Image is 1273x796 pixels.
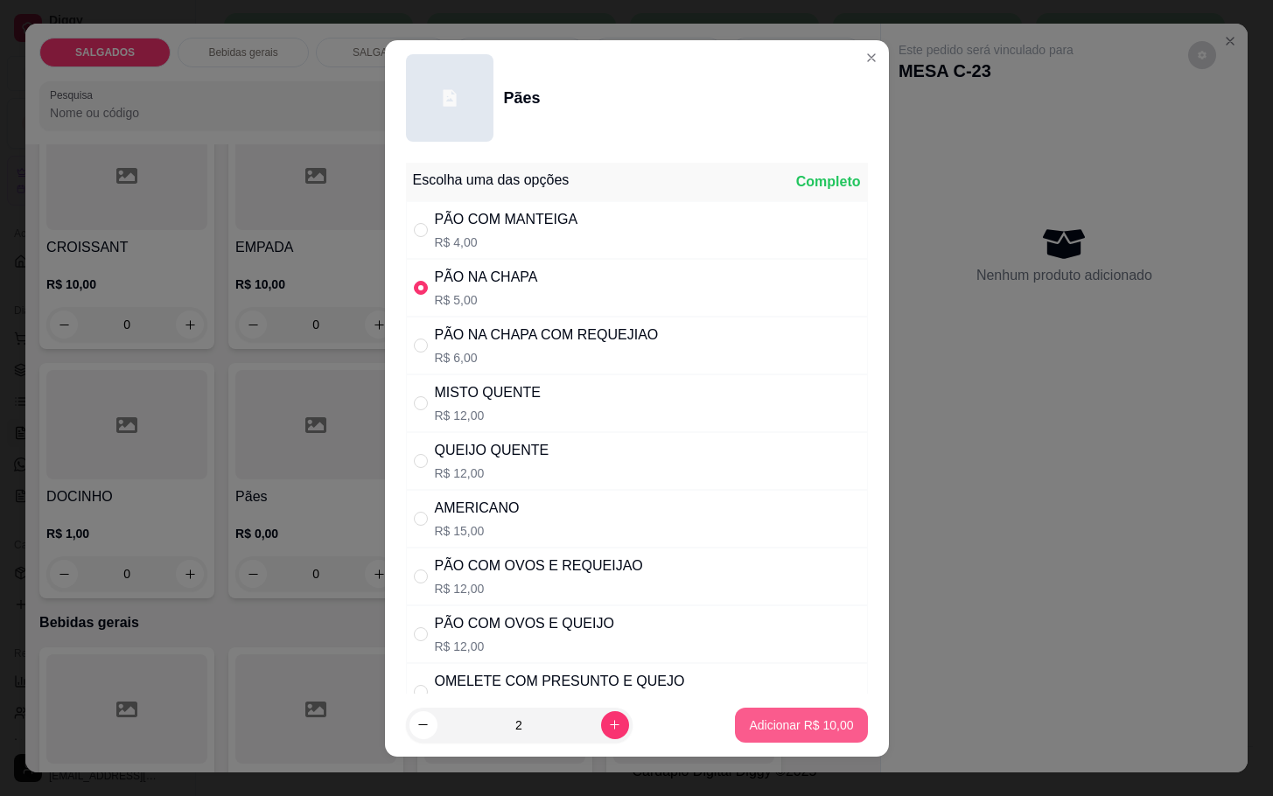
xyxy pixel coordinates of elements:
p: R$ 15,00 [435,522,520,540]
p: R$ 12,00 [435,464,549,482]
button: decrease-product-quantity [409,711,437,739]
div: PÃO COM OVOS E QUEIJO [435,613,614,634]
div: PÃO COM MANTEIGA [435,209,578,230]
div: MISTO QUENTE [435,382,542,403]
p: R$ 12,00 [435,407,542,424]
div: Escolha uma das opções [413,170,570,191]
button: increase-product-quantity [601,711,629,739]
p: R$ 12,00 [435,580,643,597]
p: R$ 4,00 [435,234,578,251]
div: Pães [504,86,541,110]
div: AMERICANO [435,498,520,519]
div: QUEIJO QUENTE [435,440,549,461]
p: R$ 5,00 [435,291,538,309]
div: PÃO NA CHAPA COM REQUEJIAO [435,325,659,346]
p: R$ 12,00 [435,638,614,655]
p: Adicionar R$ 10,00 [749,716,853,734]
button: Close [857,44,885,72]
div: PÃO COM OVOS E REQUEIJAO [435,555,643,576]
button: Adicionar R$ 10,00 [735,708,867,743]
div: OMELETE COM PRESUNTO E QUEJO [435,671,685,692]
p: R$ 6,00 [435,349,659,367]
div: Completo [796,171,861,192]
div: PÃO NA CHAPA [435,267,538,288]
